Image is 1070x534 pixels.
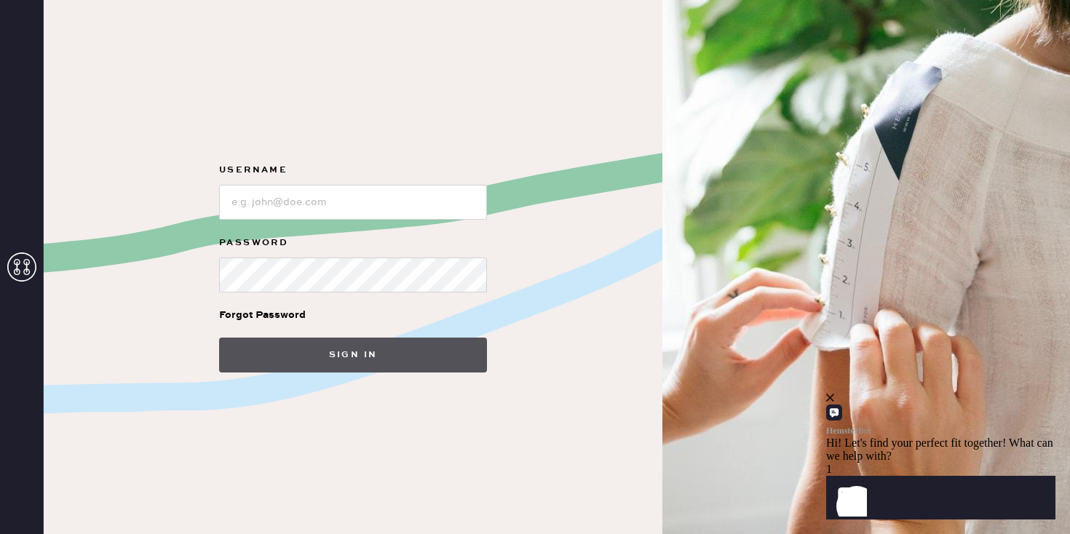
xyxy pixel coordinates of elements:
button: Sign in [219,338,487,372]
iframe: Front Chat [826,338,1066,531]
label: Username [219,162,487,179]
input: e.g. john@doe.com [219,185,487,220]
div: Forgot Password [219,307,306,323]
a: Forgot Password [219,292,306,338]
label: Password [219,234,487,252]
